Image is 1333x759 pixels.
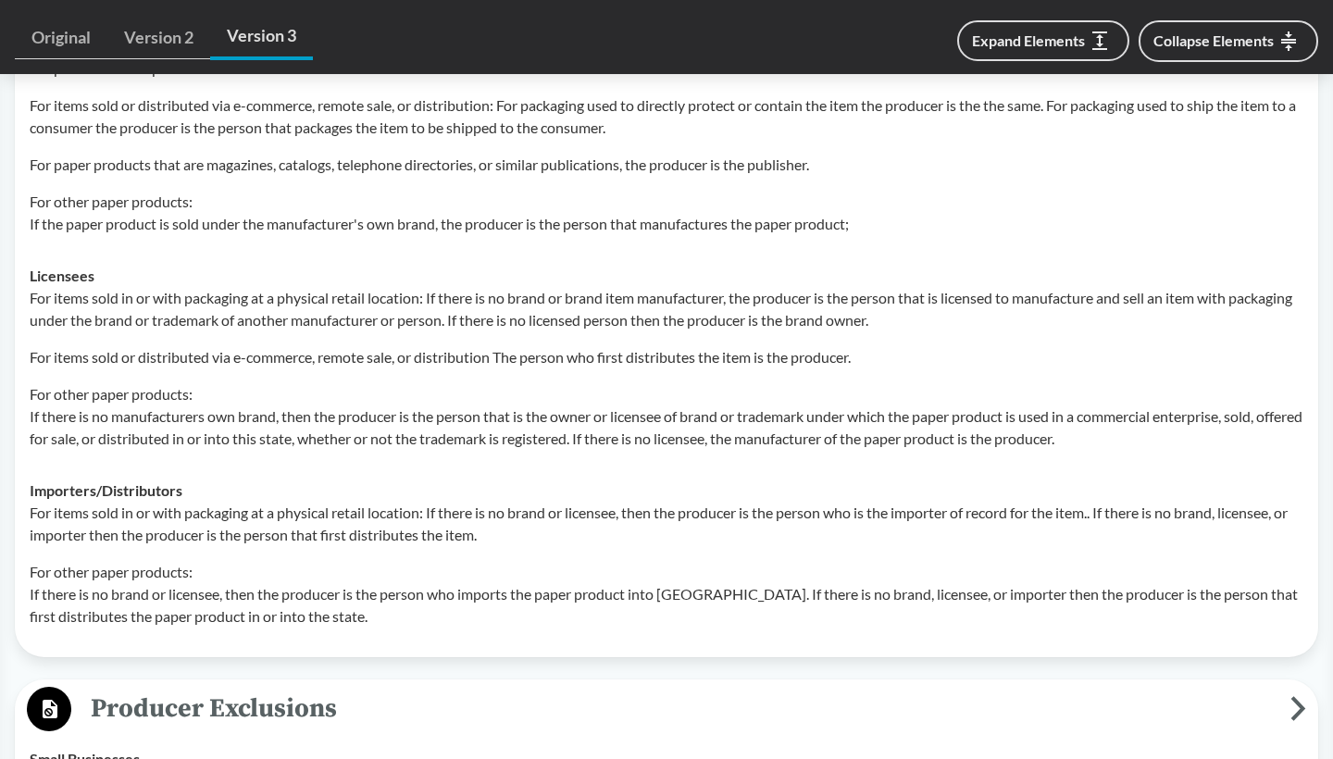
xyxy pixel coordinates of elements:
[30,287,1303,331] p: For items sold in or with packaging at a physical retail location: If there is no brand or brand ...
[30,267,94,284] strong: Licensees
[1139,20,1318,62] button: Collapse Elements
[107,17,210,59] a: Version 2
[30,94,1303,139] p: For items sold or distributed via e-commerce, remote sale, or distribution: For packaging used to...
[15,17,107,59] a: Original
[30,481,182,499] strong: Importers/​Distributors
[210,15,313,60] a: Version 3
[30,191,1303,235] p: For other paper products: If the paper product is sold under the manufacturer's own brand, the pr...
[957,20,1129,61] button: Expand Elements
[71,688,1290,729] span: Producer Exclusions
[21,686,1312,733] button: Producer Exclusions
[30,154,1303,176] p: For paper products that are magazines, catalogs, telephone directories, or similar publications, ...
[30,561,1303,628] p: For other paper products: If there is no brand or licensee, then the producer is the person who i...
[30,383,1303,450] p: For other paper products: If there is no manufacturers own brand, then the producer is the person...
[30,502,1303,546] p: For items sold in or with packaging at a physical retail location: If there is no brand or licens...
[30,346,1303,368] p: For items sold or distributed via e-commerce, remote sale, or distribution The person who first d...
